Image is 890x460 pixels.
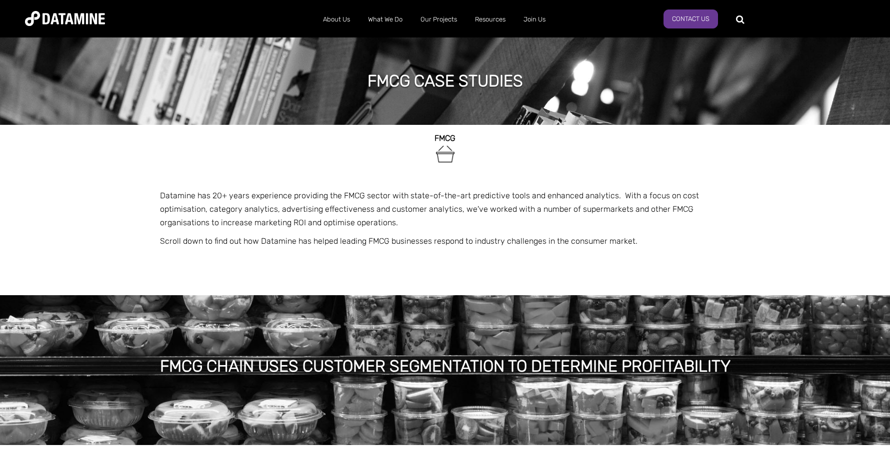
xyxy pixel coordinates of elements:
a: Resources [466,6,514,32]
a: What We Do [359,6,411,32]
a: Join Us [514,6,554,32]
img: FMCG-1 [434,143,456,165]
a: Our Projects [411,6,466,32]
img: Datamine [25,11,105,26]
h1: FMCG case studies [367,70,523,92]
a: About Us [314,6,359,32]
h1: FMCG CHAIN USES CUSTOMER SEGMENTATION TO DETERMINE PROFITABILITY [160,355,730,377]
h2: FMCG [160,134,730,143]
p: Datamine has 20+ years experience providing the FMCG sector with state-of-the-art predictive tool... [160,189,730,230]
p: Scroll down to find out how Datamine has helped leading FMCG businesses respond to industry chall... [160,234,730,248]
a: Contact Us [663,9,718,28]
